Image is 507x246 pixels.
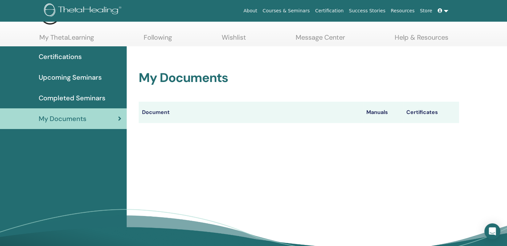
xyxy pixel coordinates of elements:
a: My ThetaLearning [39,33,94,46]
span: Certifications [39,52,82,62]
a: Following [144,33,172,46]
div: Open Intercom Messenger [484,223,500,239]
a: Store [417,5,435,17]
th: Certificates [403,102,459,123]
a: About [241,5,260,17]
a: Message Center [296,33,345,46]
a: Wishlist [222,33,246,46]
span: Completed Seminars [39,93,105,103]
img: logo.png [44,3,124,18]
span: Upcoming Seminars [39,72,102,82]
th: Manuals [363,102,403,123]
a: Certification [312,5,346,17]
a: Help & Resources [395,33,448,46]
th: Document [139,102,363,123]
a: Resources [388,5,417,17]
span: My Documents [39,114,86,124]
h2: My Documents [139,70,459,86]
a: Success Stories [346,5,388,17]
a: Courses & Seminars [260,5,313,17]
